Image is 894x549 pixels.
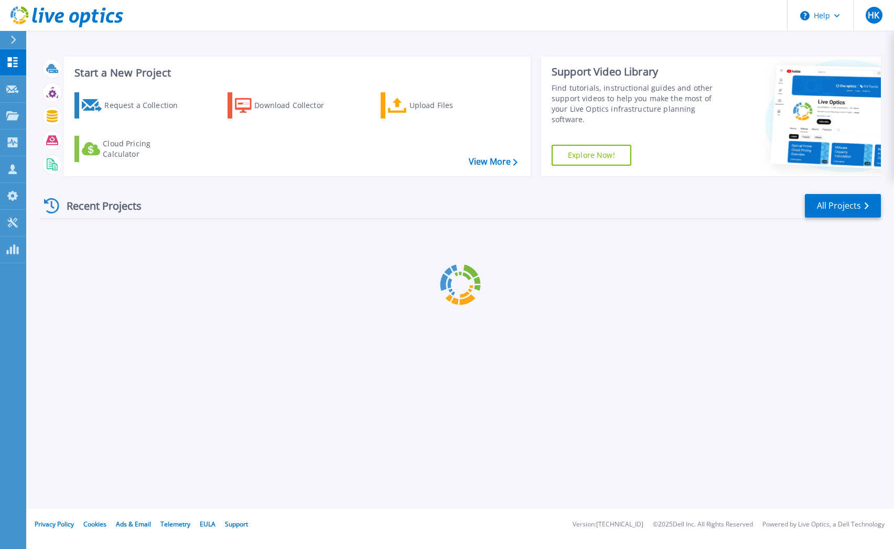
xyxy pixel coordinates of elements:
a: Support [225,520,248,529]
li: Version: [TECHNICAL_ID] [573,521,643,528]
div: Request a Collection [104,95,188,116]
span: HK [868,11,879,19]
h3: Start a New Project [74,67,517,79]
a: Telemetry [160,520,190,529]
a: Explore Now! [552,145,631,166]
a: View More [469,157,518,167]
a: All Projects [805,194,881,218]
a: Privacy Policy [35,520,74,529]
a: Cookies [83,520,106,529]
a: Request a Collection [74,92,191,119]
a: Ads & Email [116,520,151,529]
div: Download Collector [254,95,338,116]
a: Cloud Pricing Calculator [74,136,191,162]
div: Recent Projects [40,193,156,219]
a: Download Collector [228,92,344,119]
li: Powered by Live Optics, a Dell Technology [762,521,885,528]
a: Upload Files [381,92,498,119]
div: Upload Files [410,95,493,116]
div: Support Video Library [552,65,724,79]
li: © 2025 Dell Inc. All Rights Reserved [653,521,753,528]
a: EULA [200,520,216,529]
div: Cloud Pricing Calculator [103,138,187,159]
div: Find tutorials, instructional guides and other support videos to help you make the most of your L... [552,83,724,125]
